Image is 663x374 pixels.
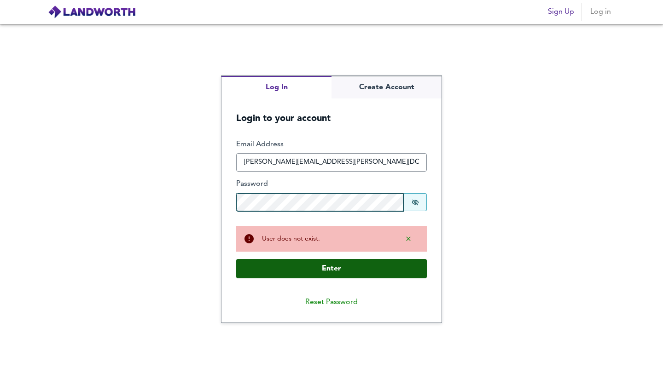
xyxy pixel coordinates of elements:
button: Dismiss alert [397,231,419,246]
button: Reset Password [298,293,365,311]
span: Sign Up [548,6,574,18]
span: Log in [589,6,611,18]
input: e.g. joe@bloggs.com [236,153,427,172]
button: Log in [586,3,615,21]
button: Show password [404,193,427,212]
h5: Login to your account [221,98,442,125]
button: Create Account [331,76,442,98]
button: Enter [236,259,427,278]
button: Log In [221,76,331,98]
label: Email Address [236,139,427,150]
img: logo [48,5,136,19]
label: Password [236,179,427,190]
div: User does not exist. [262,234,390,243]
button: Sign Up [544,3,578,21]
